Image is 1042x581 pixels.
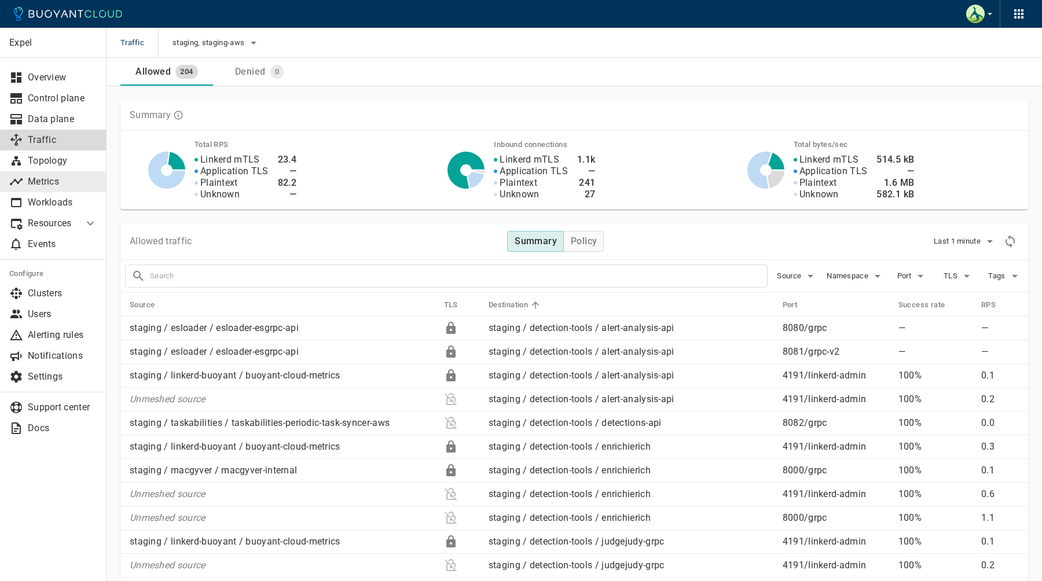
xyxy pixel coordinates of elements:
[130,465,297,476] a: staging / macgyver / macgyver-internal
[783,300,813,310] span: Port
[827,271,871,281] span: Namespace
[894,267,931,285] button: Port
[444,300,473,310] span: TLS
[777,267,817,285] button: Source
[130,488,435,500] p: Unmeshed source
[981,417,1019,429] p: 0.0
[28,113,97,125] p: Data plane
[278,166,297,177] h4: —
[173,38,247,47] span: staging, staging-aws
[28,218,74,229] p: Resources
[898,512,972,524] p: 100%
[515,236,557,247] h4: Summary
[28,197,97,208] p: Workloads
[444,392,458,406] div: Plaintext
[571,236,597,247] h4: Policy
[28,176,97,187] p: Metrics
[130,394,435,405] p: Unmeshed source
[130,236,192,247] p: Allowed traffic
[876,177,914,189] h4: 1.6 MB
[981,465,1019,476] p: 0.1
[783,322,889,334] p: 8080 / grpc
[981,488,1019,500] p: 0.6
[783,465,889,476] p: 8000 / grpc
[898,560,972,571] p: 100%
[489,346,674,357] a: staging / detection-tools / alert-analysis-api
[175,67,197,76] span: 204
[500,177,537,189] p: Plaintext
[981,441,1019,453] p: 0.3
[981,322,1019,334] p: —
[28,308,97,320] p: Users
[783,512,889,524] p: 8000 / grpc
[213,58,306,86] a: Denied0
[898,300,960,310] span: Success rate
[934,237,983,246] span: Last 1 minute
[783,394,889,405] p: 4191 / linkerd-admin
[799,189,839,200] p: Unknown
[28,350,97,362] p: Notifications
[577,166,596,177] h4: —
[966,5,985,23] img: Ethan Miller
[444,487,458,501] div: Plaintext
[200,166,269,177] p: Application TLS
[981,560,1019,571] p: 0.2
[898,465,972,476] p: 100%
[799,177,837,189] p: Plaintext
[827,267,885,285] button: Namespace
[278,189,297,200] h4: —
[9,37,97,49] p: Expel
[489,300,528,310] h5: Destination
[500,166,568,177] p: Application TLS
[783,536,889,547] p: 4191 / linkerd-admin
[876,189,914,200] h4: 582.1 kB
[489,536,665,547] a: staging / detection-tools / judgejudy-grpc
[150,268,767,284] input: Search
[489,300,543,310] span: Destination
[489,560,665,571] a: staging / detection-tools / judgejudy-grpc
[783,417,889,429] p: 8082 / grpc
[489,394,674,405] a: staging / detection-tools / alert-analysis-api
[489,322,674,333] a: staging / detection-tools / alert-analysis-api
[130,300,170,310] span: Source
[507,231,564,252] button: Summary
[940,267,977,285] button: TLS
[130,441,340,452] a: staging / linkerd-buoyant / buoyant-cloud-metrics
[130,512,435,524] p: Unmeshed source
[130,370,340,381] a: staging / linkerd-buoyant / buoyant-cloud-metrics
[278,154,297,166] h4: 23.4
[988,271,1007,281] span: Tags
[981,512,1019,524] p: 1.1
[898,322,972,334] p: —
[500,154,559,166] p: Linkerd mTLS
[799,154,859,166] p: Linkerd mTLS
[28,72,97,83] p: Overview
[270,67,284,76] span: 0
[489,488,651,499] a: staging / detection-tools / enrichierich
[777,271,803,281] span: Source
[131,61,171,78] div: Allowed
[130,300,155,310] h5: Source
[563,231,604,252] button: Policy
[489,512,651,523] a: staging / detection-tools / enrichierich
[489,417,662,428] a: staging / detection-tools / detections-api
[898,488,972,500] p: 100%
[1001,233,1019,250] div: Refresh metrics
[130,417,390,428] a: staging / taskabilities / taskabilities-periodic-task-syncer-aws
[28,134,97,146] p: Traffic
[130,322,299,333] a: staging / esloader / esloader-esgrpc-api
[783,346,889,358] p: 8081 / grpc-v2
[934,233,997,250] button: Last 1 minute
[28,155,97,167] p: Topology
[981,394,1019,405] p: 0.2
[898,346,972,358] p: —
[130,109,171,121] p: Summary
[489,370,674,381] a: staging / detection-tools / alert-analysis-api
[897,271,913,281] span: Port
[489,465,651,476] a: staging / detection-tools / enrichierich
[898,441,972,453] p: 100%
[783,370,889,381] p: 4191 / linkerd-admin
[28,329,97,341] p: Alerting rules
[28,238,97,250] p: Events
[898,370,972,381] p: 100%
